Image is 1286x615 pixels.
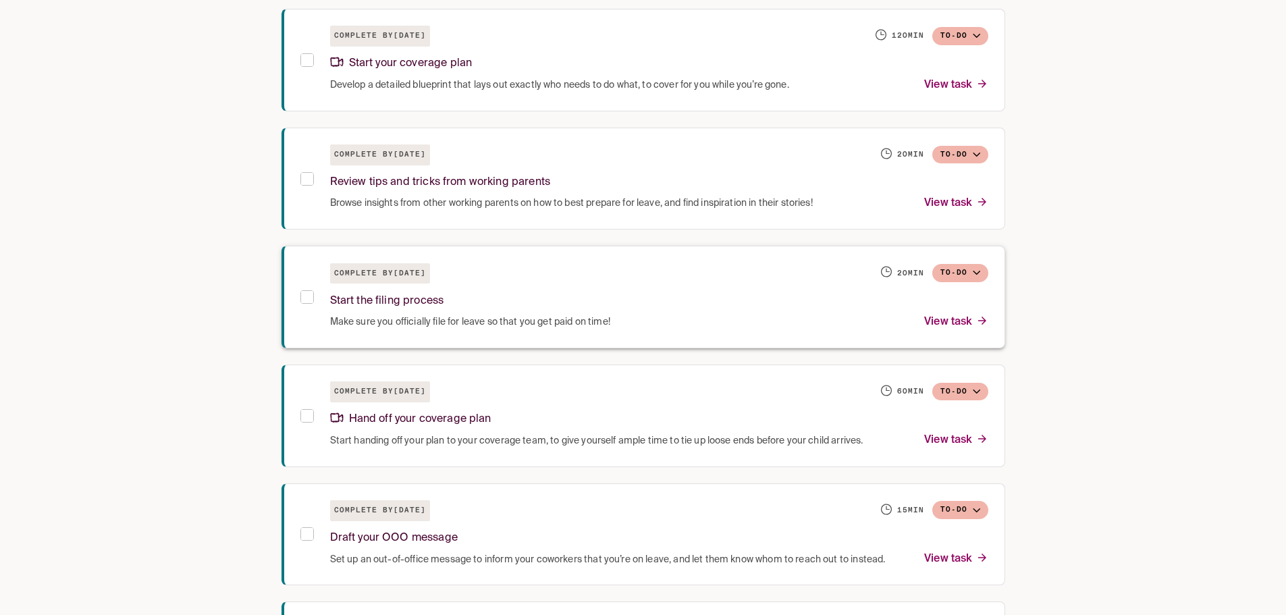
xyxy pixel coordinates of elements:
[330,434,863,448] span: Start handing off your plan to your coverage team, to give yourself ample time to tie up loose en...
[330,78,789,92] span: Develop a detailed blueprint that lays out exactly who needs to do what, to cover for you while y...
[924,313,988,331] p: View task
[330,55,473,73] p: Start your coverage plan
[897,268,924,279] h6: 20 min
[330,315,610,329] span: Make sure you officially file for leave so that you get paid on time!
[330,144,430,165] h6: Complete by [DATE]
[330,173,550,192] p: Review tips and tricks from working parents
[330,500,430,521] h6: Complete by [DATE]
[330,529,458,547] p: Draft your OOO message
[924,194,988,213] p: View task
[897,505,924,516] h6: 15 min
[897,149,924,160] h6: 20 min
[330,194,813,213] p: Browse insights from other working parents on how to best prepare for leave, and find inspiration...
[892,30,924,41] h6: 120 min
[932,27,988,45] button: To-do
[330,26,430,47] h6: Complete by [DATE]
[932,146,988,164] button: To-do
[330,381,430,402] h6: Complete by [DATE]
[924,76,988,95] p: View task
[924,550,988,568] p: View task
[330,553,886,566] span: Set up an out-of-office message to inform your coworkers that you’re on leave, and let them know ...
[330,410,491,429] p: Hand off your coverage plan
[932,264,988,282] button: To-do
[897,386,924,397] h6: 60 min
[924,431,988,450] p: View task
[932,383,988,401] button: To-do
[330,263,430,284] h6: Complete by [DATE]
[932,501,988,519] button: To-do
[330,292,444,311] p: Start the filing process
